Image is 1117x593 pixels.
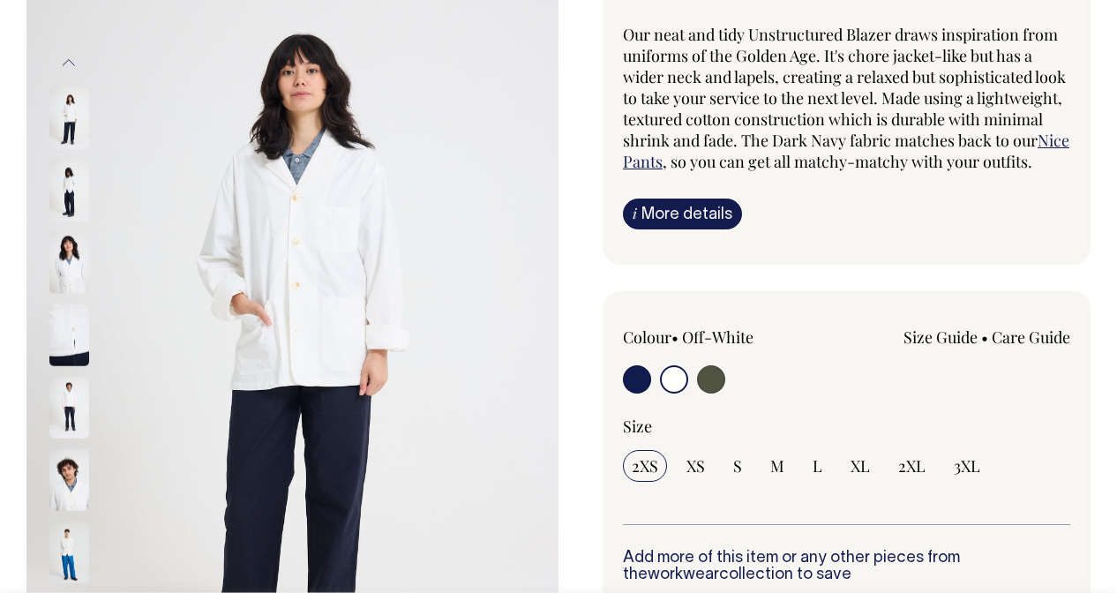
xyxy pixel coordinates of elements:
[945,450,989,482] input: 3XL
[889,450,934,482] input: 2XL
[733,455,742,477] span: S
[623,130,1069,172] a: Nice Pants
[623,199,742,229] a: iMore details
[633,204,637,222] span: i
[56,42,82,82] button: Previous
[804,450,831,482] input: L
[632,455,658,477] span: 2XS
[903,327,978,348] a: Size Guide
[770,455,784,477] span: M
[842,450,879,482] input: XL
[851,455,870,477] span: XL
[761,450,793,482] input: M
[49,522,89,583] img: off-white
[682,327,753,348] label: Off-White
[623,24,1066,151] span: Our neat and tidy Unstructured Blazer draws inspiration from uniforms of the Golden Age. It's cho...
[724,450,751,482] input: S
[898,455,926,477] span: 2XL
[992,327,1070,348] a: Care Guide
[623,327,802,348] div: Colour
[49,449,89,511] img: off-white
[49,304,89,366] img: off-white
[954,455,980,477] span: 3XL
[623,550,1070,585] h6: Add more of this item or any other pieces from the collection to save
[678,450,714,482] input: XS
[981,327,988,348] span: •
[648,567,719,582] a: workwear
[49,377,89,439] img: off-white
[686,455,705,477] span: XS
[49,232,89,294] img: off-white
[49,160,89,221] img: off-white
[623,416,1070,437] div: Size
[623,450,667,482] input: 2XS
[663,151,1032,172] span: , so you can get all matchy-matchy with your outfits.
[671,327,678,348] span: •
[49,87,89,149] img: off-white
[813,455,822,477] span: L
